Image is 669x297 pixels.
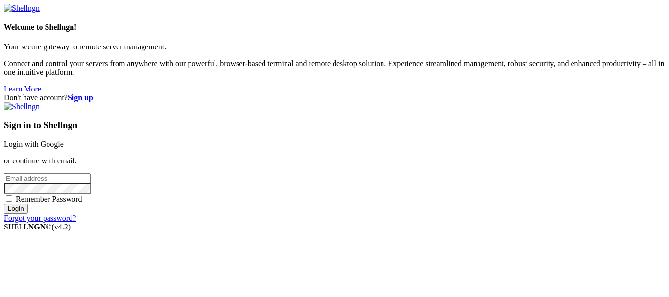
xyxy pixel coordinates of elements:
[4,23,665,32] h4: Welcome to Shellngn!
[4,59,665,77] p: Connect and control your servers from anywhere with our powerful, browser-based terminal and remo...
[4,4,40,13] img: Shellngn
[4,157,665,165] p: or continue with email:
[6,195,12,202] input: Remember Password
[4,214,76,222] a: Forgot your password?
[4,85,41,93] a: Learn More
[4,173,91,183] input: Email address
[28,223,46,231] b: NGN
[52,223,71,231] span: 4.2.0
[4,223,71,231] span: SHELL ©
[4,43,665,51] p: Your secure gateway to remote server management.
[4,93,665,102] div: Don't have account?
[16,195,82,203] span: Remember Password
[68,93,93,102] a: Sign up
[4,102,40,111] img: Shellngn
[4,204,28,214] input: Login
[4,120,665,131] h3: Sign in to Shellngn
[4,140,64,148] a: Login with Google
